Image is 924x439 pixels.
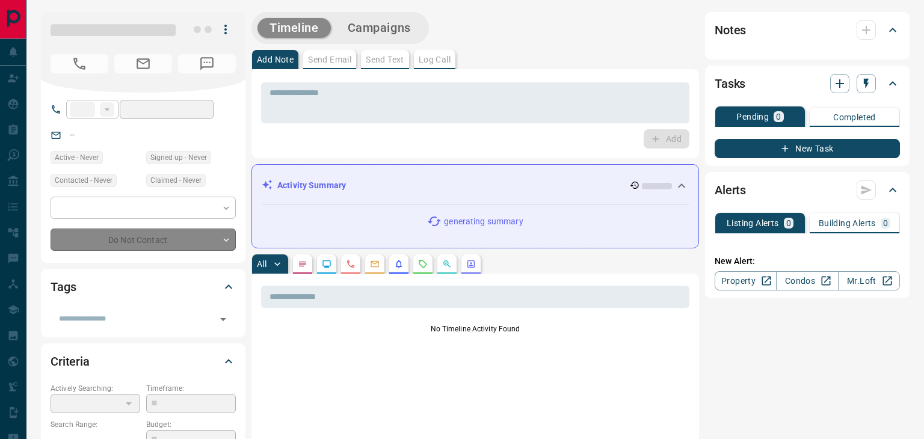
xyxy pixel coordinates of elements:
svg: Requests [418,259,428,269]
a: Property [715,271,777,290]
p: Timeframe: [146,383,236,394]
div: Criteria [51,347,236,376]
span: Active - Never [55,152,99,164]
p: Search Range: [51,419,140,430]
p: Add Note [257,55,294,64]
button: Timeline [257,18,331,38]
p: Listing Alerts [727,219,779,227]
div: Do Not Contact [51,229,236,251]
div: Alerts [715,176,900,204]
span: Signed up - Never [150,152,207,164]
svg: Opportunities [442,259,452,269]
svg: Listing Alerts [394,259,404,269]
svg: Agent Actions [466,259,476,269]
p: New Alert: [715,255,900,268]
span: No Number [51,54,108,73]
svg: Calls [346,259,356,269]
p: All [257,260,266,268]
svg: Lead Browsing Activity [322,259,331,269]
p: generating summary [444,215,523,228]
div: Activity Summary [262,174,689,197]
a: Mr.Loft [838,271,900,290]
a: -- [70,130,75,140]
h2: Tasks [715,74,745,93]
p: Budget: [146,419,236,430]
p: Pending [736,112,769,121]
p: Building Alerts [819,219,876,227]
a: Condos [776,271,838,290]
p: 0 [786,219,791,227]
button: New Task [715,139,900,158]
div: Notes [715,16,900,45]
div: Tags [51,272,236,301]
span: Claimed - Never [150,174,202,186]
p: Completed [833,113,876,121]
p: 0 [883,219,888,227]
svg: Notes [298,259,307,269]
h2: Notes [715,20,746,40]
span: No Email [114,54,172,73]
h2: Alerts [715,180,746,200]
h2: Criteria [51,352,90,371]
h2: Tags [51,277,76,296]
p: 0 [776,112,781,121]
button: Open [215,311,232,328]
button: Campaigns [336,18,423,38]
p: Actively Searching: [51,383,140,394]
p: Activity Summary [277,179,346,192]
svg: Emails [370,259,380,269]
span: Contacted - Never [55,174,112,186]
div: Tasks [715,69,900,98]
span: No Number [178,54,236,73]
p: No Timeline Activity Found [261,324,689,334]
